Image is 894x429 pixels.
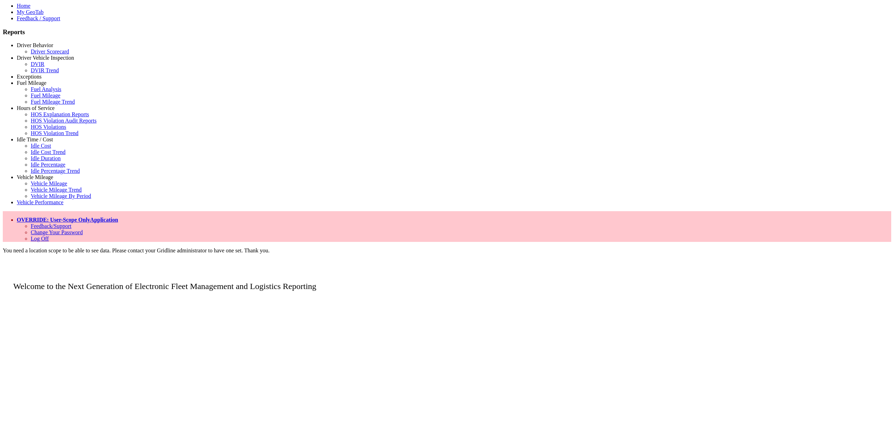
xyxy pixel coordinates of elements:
[17,199,64,205] a: Vehicle Performance
[17,105,54,111] a: Hours of Service
[17,136,53,142] a: Idle Time / Cost
[31,61,44,67] a: DVIR
[31,162,65,168] a: Idle Percentage
[31,223,71,229] a: Feedback/Support
[17,80,46,86] a: Fuel Mileage
[17,174,53,180] a: Vehicle Mileage
[17,42,53,48] a: Driver Behavior
[3,271,891,291] p: Welcome to the Next Generation of Electronic Fleet Management and Logistics Reporting
[31,93,60,98] a: Fuel Mileage
[17,74,42,80] a: Exceptions
[17,3,30,9] a: Home
[31,143,51,149] a: Idle Cost
[31,111,89,117] a: HOS Explanation Reports
[17,217,118,223] a: OVERRIDE: User-Scope OnlyApplication
[31,130,79,136] a: HOS Violation Trend
[31,118,97,124] a: HOS Violation Audit Reports
[31,187,82,193] a: Vehicle Mileage Trend
[31,229,83,235] a: Change Your Password
[31,49,69,54] a: Driver Scorecard
[31,99,75,105] a: Fuel Mileage Trend
[31,155,61,161] a: Idle Duration
[17,15,60,21] a: Feedback / Support
[31,168,80,174] a: Idle Percentage Trend
[17,9,44,15] a: My GeoTab
[3,28,891,36] h3: Reports
[31,180,67,186] a: Vehicle Mileage
[31,149,66,155] a: Idle Cost Trend
[31,67,59,73] a: DVIR Trend
[31,86,61,92] a: Fuel Analysis
[31,193,91,199] a: Vehicle Mileage By Period
[3,247,891,254] div: You need a location scope to be able to see data. Please contact your Gridline administrator to h...
[31,236,49,242] a: Log Off
[17,55,74,61] a: Driver Vehicle Inspection
[31,124,66,130] a: HOS Violations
